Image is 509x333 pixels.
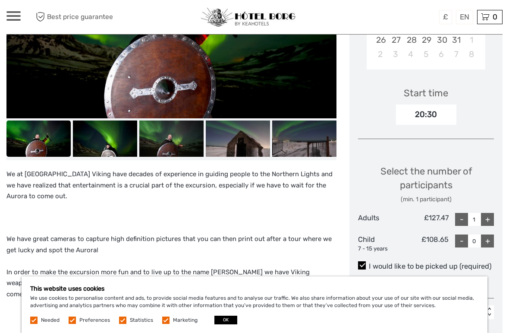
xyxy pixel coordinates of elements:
[358,261,494,272] label: I would like to be picked up (required)
[481,235,494,247] div: +
[418,47,434,61] div: Choose Wednesday, November 5th, 2025
[7,3,33,29] button: Open LiveChat chat widget
[403,47,418,61] div: Choose Tuesday, November 4th, 2025
[434,33,449,47] div: Choose Thursday, October 30th, 2025
[173,317,198,324] label: Marketing
[6,234,336,300] p: We have great cameras to capture high definition pictures that you can then print out after a tou...
[404,86,448,100] div: Start time
[449,47,464,61] div: Choose Friday, November 7th, 2025
[34,10,131,24] span: Best price guarantee
[358,213,403,226] div: Adults
[139,121,204,157] img: fa206ad70a5347a0922479b21c050dfc_slider_thumbnail.jpeg
[491,13,499,21] span: 0
[201,8,295,27] img: 97-048fac7b-21eb-4351-ac26-83e096b89eb3_logo_small.jpg
[41,317,60,324] label: Needed
[358,195,494,204] div: (min. 1 participant)
[455,213,468,226] div: -
[373,47,388,61] div: Choose Sunday, November 2nd, 2025
[418,33,434,47] div: Choose Wednesday, October 29th, 2025
[464,47,479,61] div: Choose Saturday, November 8th, 2025
[403,33,418,47] div: Choose Tuesday, October 28th, 2025
[6,169,336,202] p: We at [GEOGRAPHIC_DATA] Viking have decades of experience in guiding people to the Northern Light...
[22,276,487,333] div: We use cookies to personalise content and ads, to provide social media features and to analyse ou...
[449,33,464,47] div: Choose Friday, October 31st, 2025
[388,33,403,47] div: Choose Monday, October 27th, 2025
[481,213,494,226] div: +
[443,13,448,21] span: £
[396,105,456,124] div: 20:30
[456,10,473,24] div: EN
[403,213,449,226] div: £127.47
[6,121,71,157] img: a4d0066975dd4045a255fbcefd3c1fde_slider_thumbnail.jpeg
[464,33,479,47] div: Choose Saturday, November 1st, 2025
[358,235,403,253] div: Child
[455,235,468,247] div: -
[434,47,449,61] div: Choose Thursday, November 6th, 2025
[79,317,110,324] label: Preferences
[214,316,237,324] button: OK
[73,121,137,157] img: 4c2a12dd10514290a472e3115f186638_slider_thumbnail.jpeg
[30,285,479,292] h5: This website uses cookies
[130,317,153,324] label: Statistics
[272,121,336,157] img: 95ca9bcc15e4461488c0b02a729f1f12_slider_thumbnail.jpeg
[388,47,403,61] div: Choose Monday, November 3rd, 2025
[403,235,449,253] div: £108.65
[358,165,494,204] div: Select the number of participants
[373,33,388,47] div: Choose Sunday, October 26th, 2025
[206,121,270,157] img: 2076f57abfe74ca897bdf9d9bc6593db_slider_thumbnail.jpeg
[486,308,493,317] div: < >
[358,245,403,253] div: 7 - 15 years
